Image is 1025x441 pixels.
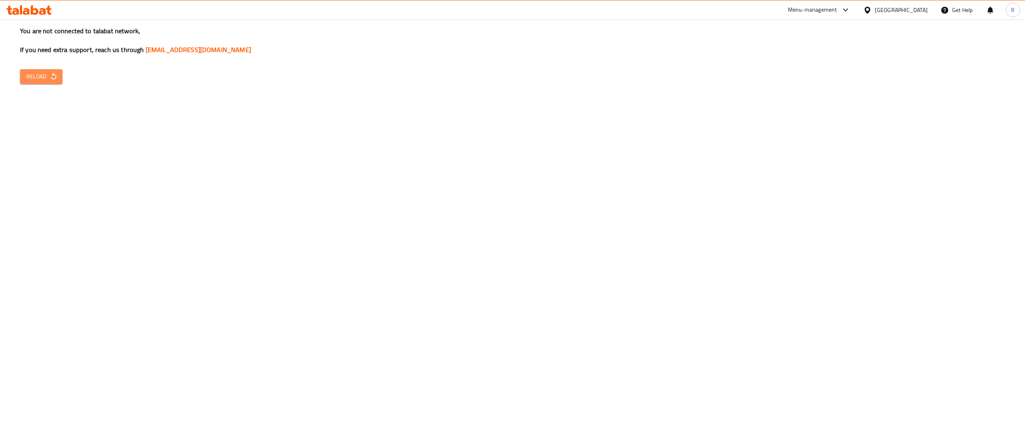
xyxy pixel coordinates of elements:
[20,26,1005,54] h3: You are not connected to talabat network, If you need extra support, reach us through
[1011,6,1015,14] span: R
[875,6,928,14] div: [GEOGRAPHIC_DATA]
[788,5,837,15] div: Menu-management
[146,44,251,56] a: [EMAIL_ADDRESS][DOMAIN_NAME]
[26,72,56,82] span: Reload
[20,69,62,84] button: Reload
